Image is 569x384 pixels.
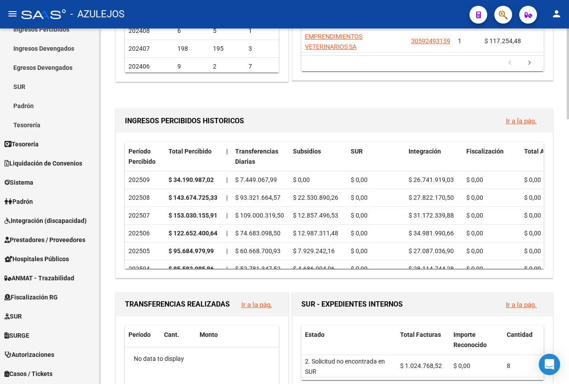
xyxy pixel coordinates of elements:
span: $ 0,00 [466,194,483,201]
datatable-header-cell: Fiscalización [463,142,521,171]
span: $ 12.857.496,53 [293,212,338,219]
datatable-header-cell: Importe Reconocido [450,325,503,355]
div: 195 [213,44,241,54]
span: SUR [351,148,363,155]
span: $ 52.781.347,52 [235,265,280,272]
span: $ 4.686.994,06 [293,265,335,272]
span: | [226,176,228,183]
span: Total Percibido [168,148,212,155]
span: Importe Reconocido [453,331,487,348]
span: $ 0,00 [466,265,483,272]
span: Integración [409,148,441,155]
button: Ir a la pág. [499,113,544,129]
span: $ 117.254,48 [485,37,521,44]
datatable-header-cell: Cantidad [503,325,543,355]
div: 202509 [128,175,161,185]
span: Período Percibido [128,148,156,165]
span: $ 0,00 [351,212,368,219]
datatable-header-cell: Período Percibido [125,142,165,171]
datatable-header-cell: Total Percibido [165,142,223,171]
div: 9 [177,61,206,72]
span: $ 0,00 [351,194,368,201]
span: Integración (discapacidad) [4,216,87,226]
span: 202407 [128,45,150,52]
div: 198 [177,44,206,54]
span: $ 74.683.098,50 [235,230,280,237]
datatable-header-cell: Cant. [160,325,196,344]
datatable-header-cell: Subsidios [289,142,347,171]
span: $ 34.981.990,66 [409,230,454,237]
span: Cant. [164,331,179,338]
strong: $ 153.030.155,91 [168,212,217,219]
span: SUR [4,311,22,321]
span: $ 12.987.311,48 [293,230,338,237]
span: | [226,247,228,255]
mat-icon: person [551,8,562,19]
div: 3 [248,44,277,54]
span: Casos / Tickets [4,369,52,379]
span: Total Anses [524,148,557,155]
span: $ 0,00 [466,247,483,255]
span: $ 0,00 [351,247,368,255]
div: 202506 [128,228,161,238]
div: 2 [213,61,241,72]
span: Monto [200,331,218,338]
span: Autorizaciones [4,350,54,360]
div: 1 [248,26,277,36]
span: | [226,148,228,155]
span: $ 0,00 [466,230,483,237]
span: $ 93.321.664,57 [235,194,280,201]
span: Prestadores / Proveedores [4,235,85,245]
datatable-header-cell: Período [125,325,160,344]
span: $ 22.530.890,26 [293,194,338,201]
span: $ 109.000.319,50 [235,212,284,219]
span: $ 0,00 [524,176,541,183]
mat-icon: menu [7,8,18,19]
datatable-header-cell: Estado [301,325,397,355]
span: Sistema [4,178,33,187]
span: Transferencias Diarias [235,148,278,165]
a: go to next page [521,58,538,68]
div: 6 [177,26,206,36]
button: Ir a la pág. [234,296,279,313]
span: $ 0,00 [293,176,310,183]
span: 202406 [128,63,150,70]
span: $ 7.449.067,99 [235,176,277,183]
div: 7 [248,61,277,72]
span: ANMAT - Trazabilidad [4,273,74,283]
span: INGRESOS PERCIBIDOS HISTORICOS [125,117,244,125]
span: $ 0,00 [524,230,541,237]
span: 202408 [128,27,150,34]
span: $ 0,00 [524,212,541,219]
span: SUR - EXPEDIENTES INTERNOS [301,300,403,308]
span: $ 7.929.242,16 [293,247,335,255]
datatable-header-cell: | [223,142,232,171]
a: go to previous page [501,58,518,68]
span: TRANSFERENCIAS REALIZADAS [125,300,230,308]
span: Fiscalización [466,148,504,155]
span: $ 0,00 [524,194,541,201]
span: $ 26.741.919,03 [409,176,454,183]
span: | [226,230,228,237]
strong: $ 95.684.979,99 [168,247,214,255]
strong: $ 122.652.400,64 [168,230,217,237]
span: 2. Solicitud no encontrada en SUR [305,358,385,375]
span: Estado [305,331,325,338]
span: Subsidios [293,148,321,155]
button: Ir a la pág. [499,296,544,313]
div: 202508 [128,193,161,203]
strong: $ 85.583.085,86 [168,265,214,272]
span: Padrón [4,197,33,206]
span: $ 0,00 [351,230,368,237]
span: $ 27.087.036,90 [409,247,454,255]
span: | [226,265,228,272]
a: Ir a la pág. [506,117,537,125]
span: EMPRENDIMIENTOS VETERINARIOS SA [305,33,362,50]
span: Período [128,331,151,338]
a: Ir a la pág. [506,301,537,309]
span: Total Facturas [400,331,441,338]
span: $ 0,00 [466,212,483,219]
span: SURGE [4,331,29,340]
span: 30592493159 [411,37,450,44]
datatable-header-cell: SUR [347,142,405,171]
